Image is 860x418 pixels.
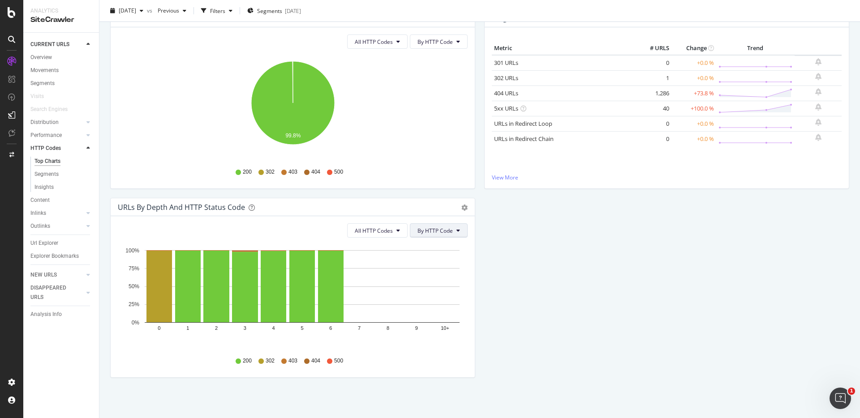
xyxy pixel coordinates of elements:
div: NEW URLS [30,270,57,280]
text: 1 [186,326,189,331]
a: Inlinks [30,209,84,218]
a: URLs in Redirect Loop [494,119,552,128]
a: URLs in Redirect Chain [494,135,554,143]
div: HTTP Codes [30,144,61,153]
button: All HTTP Codes [347,223,408,238]
span: 404 [311,357,320,365]
div: Explorer Bookmarks [30,252,79,261]
span: 302 [266,357,275,365]
div: bell-plus [815,134,821,141]
div: Filters [210,7,225,14]
a: 302 URLs [494,74,518,82]
text: 9 [415,326,418,331]
span: By HTTP Code [417,227,453,235]
span: 302 [266,168,275,176]
div: Analysis Info [30,310,62,319]
th: Metric [492,42,636,55]
div: Segments [34,170,59,179]
td: +0.0 % [671,55,716,71]
td: 0 [636,116,671,131]
span: vs [147,7,154,14]
a: NEW URLS [30,270,84,280]
text: 75% [129,265,139,272]
text: 6 [329,326,332,331]
button: By HTTP Code [410,223,468,238]
span: All HTTP Codes [355,227,393,235]
svg: A chart. [118,245,468,349]
td: +100.0 % [671,101,716,116]
a: 404 URLs [494,89,518,97]
div: Search Engines [30,105,68,114]
iframe: Intercom live chat [830,388,851,409]
div: Url Explorer [30,239,58,248]
text: 100% [125,247,139,254]
a: Insights [34,183,93,192]
a: Segments [34,170,93,179]
text: 8 [387,326,389,331]
button: All HTTP Codes [347,34,408,49]
div: gear [461,205,468,211]
button: Segments[DATE] [244,4,305,18]
div: Overview [30,53,52,62]
div: SiteCrawler [30,15,92,25]
a: Analysis Info [30,310,93,319]
a: CURRENT URLS [30,40,84,49]
a: HTTP Codes [30,144,84,153]
a: View More [492,174,842,181]
div: Outlinks [30,222,50,231]
td: +73.8 % [671,85,716,101]
a: Movements [30,66,93,75]
div: bell-plus [815,73,821,80]
div: URLs by Depth and HTTP Status Code [118,203,245,212]
a: Overview [30,53,93,62]
a: Url Explorer [30,239,93,248]
div: [DATE] [285,7,301,14]
span: 500 [334,357,343,365]
button: By HTTP Code [410,34,468,49]
button: [DATE] [107,4,147,18]
span: 404 [311,168,320,176]
td: 0 [636,55,671,71]
a: Outlinks [30,222,84,231]
div: bell-plus [815,103,821,111]
div: DISAPPEARED URLS [30,283,76,302]
div: Inlinks [30,209,46,218]
td: +0.0 % [671,116,716,131]
th: # URLS [636,42,671,55]
span: 403 [288,168,297,176]
span: 1 [848,388,855,395]
span: 200 [243,357,252,365]
text: 7 [358,326,361,331]
text: 50% [129,283,139,290]
span: Previous [154,7,179,14]
span: By HTTP Code [417,38,453,46]
div: Performance [30,131,62,140]
text: 25% [129,302,139,308]
text: 2 [215,326,218,331]
div: Movements [30,66,59,75]
a: Performance [30,131,84,140]
td: 1 [636,70,671,85]
a: Content [30,196,93,205]
button: Filters [198,4,236,18]
text: 5 [301,326,303,331]
a: Search Engines [30,105,77,114]
text: 4 [272,326,275,331]
div: Visits [30,92,44,101]
text: 0% [132,320,140,326]
button: Previous [154,4,190,18]
div: Insights [34,183,54,192]
th: Change [671,42,716,55]
td: 1,286 [636,85,671,101]
td: +0.0 % [671,131,716,146]
div: bell-plus [815,88,821,95]
span: 500 [334,168,343,176]
div: CURRENT URLS [30,40,69,49]
div: bell-plus [815,58,821,65]
text: 0 [158,326,160,331]
span: 403 [288,357,297,365]
a: Top Charts [34,157,93,166]
th: Trend [716,42,795,55]
a: DISAPPEARED URLS [30,283,84,302]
